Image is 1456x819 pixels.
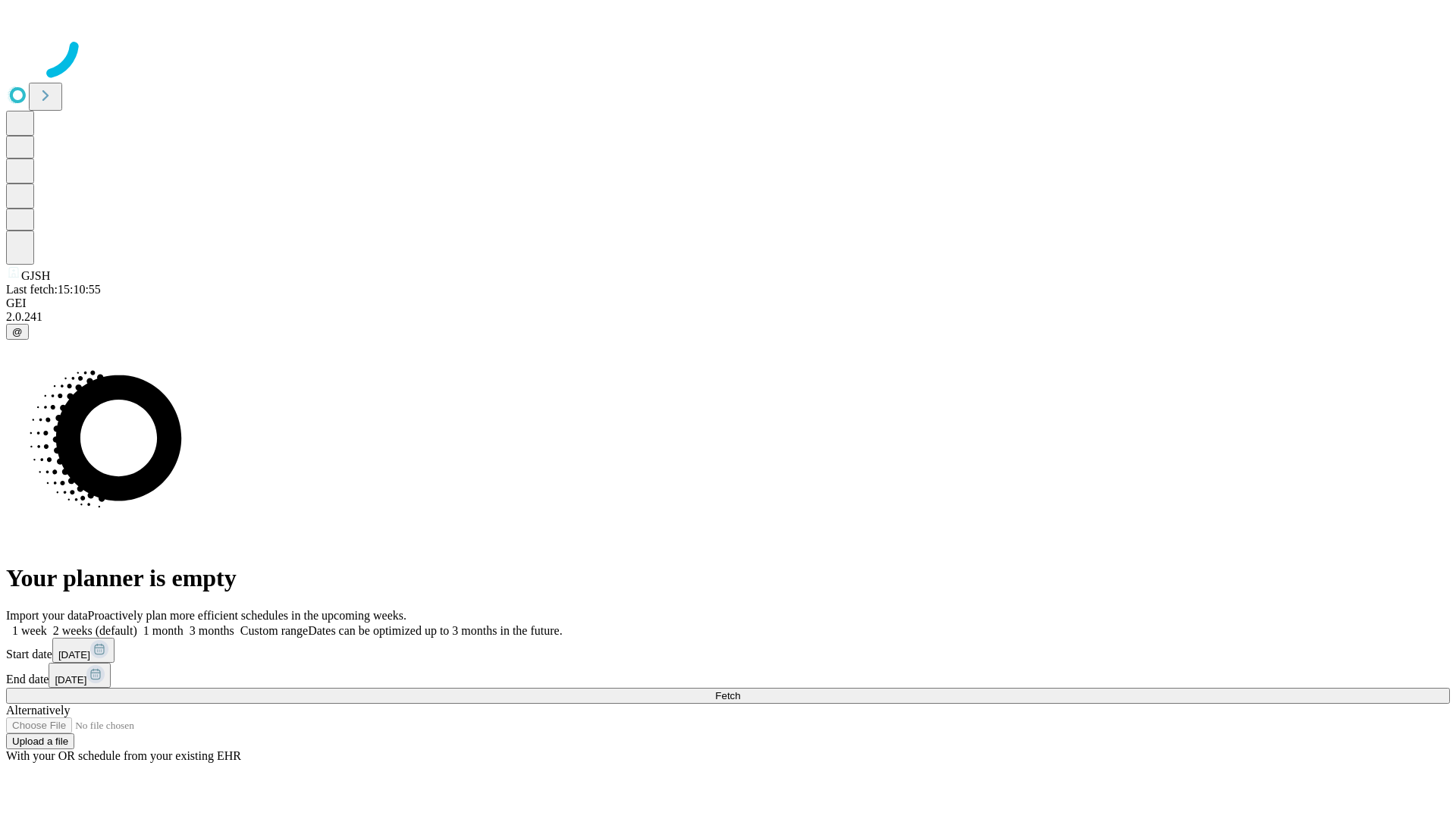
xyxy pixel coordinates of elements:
[58,649,90,661] span: [DATE]
[6,283,101,296] span: Last fetch: 15:10:55
[190,624,234,637] span: 3 months
[6,609,88,622] span: Import your data
[55,674,86,686] span: [DATE]
[49,663,111,688] button: [DATE]
[6,297,1450,310] div: GEI
[53,624,137,637] span: 2 weeks (default)
[6,310,1450,324] div: 2.0.241
[6,663,1450,688] div: End date
[6,688,1450,704] button: Fetch
[308,624,562,637] span: Dates can be optimized up to 3 months in the future.
[88,609,406,622] span: Proactively plan more efficient schedules in the upcoming weeks.
[21,269,50,282] span: GJSH
[6,733,74,749] button: Upload a file
[6,324,29,340] button: @
[6,704,70,717] span: Alternatively
[6,564,1450,592] h1: Your planner is empty
[6,638,1450,663] div: Start date
[715,690,740,701] span: Fetch
[143,624,184,637] span: 1 month
[240,624,308,637] span: Custom range
[6,749,241,762] span: With your OR schedule from your existing EHR
[12,624,47,637] span: 1 week
[12,326,23,337] span: @
[52,638,115,663] button: [DATE]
